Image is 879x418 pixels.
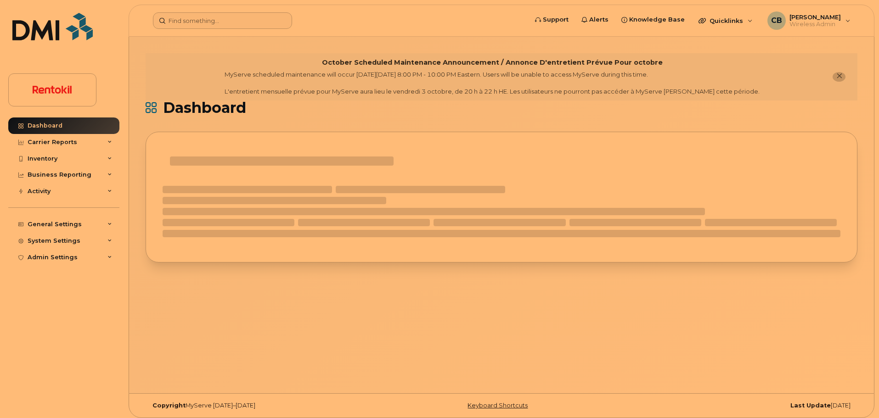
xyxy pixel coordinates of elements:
strong: Last Update [790,402,831,409]
div: October Scheduled Maintenance Announcement / Annonce D'entretient Prévue Pour octobre [322,58,663,67]
button: close notification [833,72,845,82]
strong: Copyright [152,402,186,409]
div: MyServe [DATE]–[DATE] [146,402,383,409]
span: Dashboard [163,101,246,115]
a: Keyboard Shortcuts [468,402,528,409]
div: [DATE] [620,402,857,409]
iframe: Messenger Launcher [839,378,872,411]
div: MyServe scheduled maintenance will occur [DATE][DATE] 8:00 PM - 10:00 PM Eastern. Users will be u... [225,70,760,96]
